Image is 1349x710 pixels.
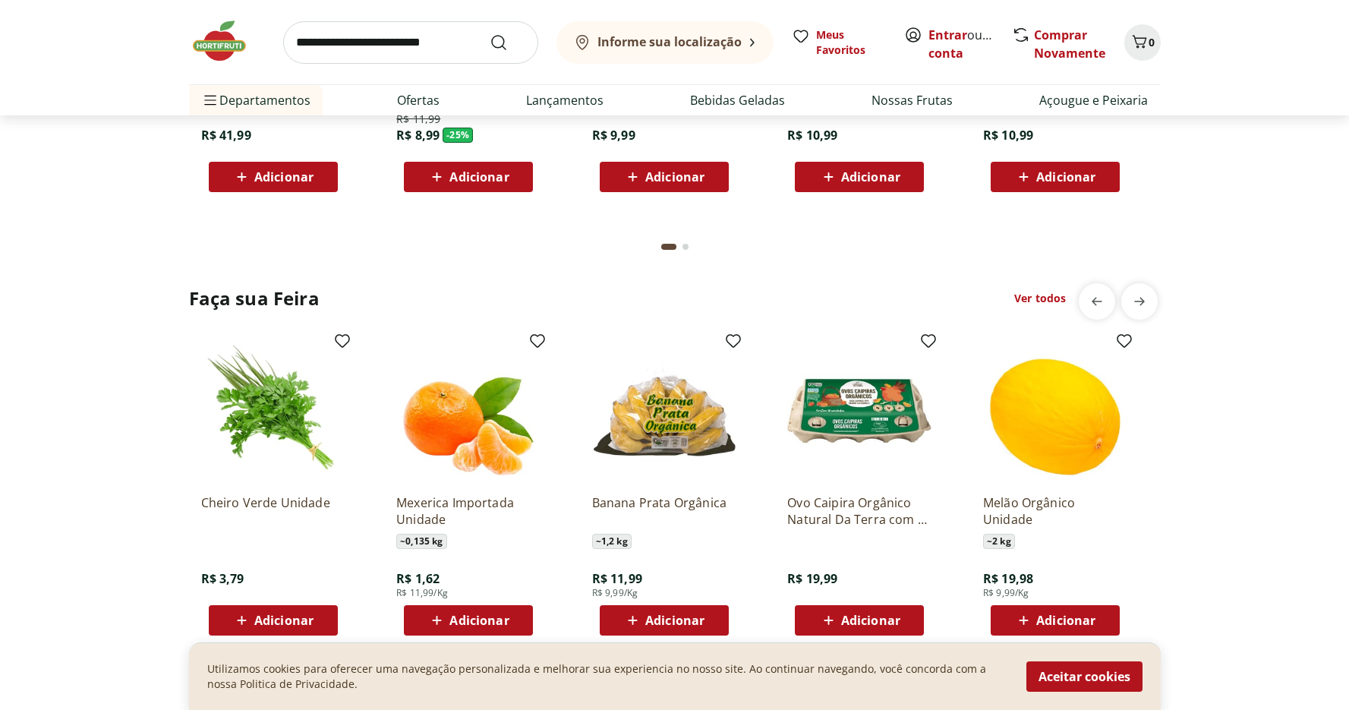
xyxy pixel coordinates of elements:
button: Adicionar [991,162,1120,192]
span: ou [928,26,996,62]
input: search [283,21,538,64]
span: ~ 1,2 kg [592,534,632,549]
button: Adicionar [991,605,1120,636]
span: R$ 10,99 [983,127,1033,144]
a: Mexerica Importada Unidade [396,494,541,528]
a: Banana Prata Orgânica [592,494,736,528]
span: R$ 11,99 [592,570,642,587]
button: Submit Search [490,33,526,52]
span: R$ 9,99/Kg [592,587,638,599]
a: Criar conta [928,27,1012,62]
span: Adicionar [1036,614,1095,626]
span: R$ 3,79 [201,570,244,587]
span: Adicionar [449,614,509,626]
img: Hortifruti [189,18,265,64]
a: Entrar [928,27,967,43]
a: Melão Orgânico Unidade [983,494,1127,528]
span: R$ 41,99 [201,127,251,144]
span: Adicionar [254,614,314,626]
span: R$ 11,99 [396,112,440,127]
a: Cheiro Verde Unidade [201,494,345,528]
span: Adicionar [645,614,704,626]
span: Meus Favoritos [816,27,886,58]
span: R$ 1,62 [396,570,440,587]
button: Adicionar [795,605,924,636]
span: R$ 11,99/Kg [396,587,448,599]
button: previous [1079,283,1115,320]
button: Adicionar [209,162,338,192]
a: Açougue e Peixaria [1039,91,1148,109]
span: R$ 9,99 [592,127,635,144]
a: Bebidas Geladas [690,91,785,109]
button: Adicionar [600,162,729,192]
span: 0 [1149,35,1155,49]
img: Banana Prata Orgânica [592,338,736,482]
span: Departamentos [201,82,310,118]
a: Comprar Novamente [1034,27,1105,62]
a: Lançamentos [526,91,604,109]
button: Adicionar [209,605,338,636]
h2: Faça sua Feira [189,286,320,311]
button: next [1121,283,1158,320]
span: - 25 % [443,128,473,143]
a: Nossas Frutas [871,91,953,109]
button: Adicionar [404,162,533,192]
button: Adicionar [795,162,924,192]
p: Utilizamos cookies para oferecer uma navegação personalizada e melhorar sua experiencia no nosso ... [207,661,1008,692]
button: Go to page 2 from fs-carousel [679,229,692,265]
span: R$ 8,99 [396,127,440,144]
button: Adicionar [404,605,533,636]
span: Adicionar [645,171,704,183]
span: Adicionar [841,614,900,626]
span: Adicionar [254,171,314,183]
span: R$ 10,99 [787,127,837,144]
a: Meus Favoritos [792,27,886,58]
button: Current page from fs-carousel [658,229,679,265]
img: Cheiro Verde Unidade [201,338,345,482]
span: ~ 0,135 kg [396,534,446,549]
img: Melão Orgânico Unidade [983,338,1127,482]
span: R$ 9,99/Kg [983,587,1029,599]
a: Ofertas [397,91,440,109]
a: Ver todos [1014,291,1066,306]
img: Mexerica Importada Unidade [396,338,541,482]
span: Adicionar [841,171,900,183]
span: Adicionar [449,171,509,183]
span: R$ 19,99 [787,570,837,587]
img: Ovo Caipira Orgânico Natural Da Terra com 10 unidade [787,338,931,482]
span: R$ 19,98 [983,570,1033,587]
a: Ovo Caipira Orgânico Natural Da Terra com 10 unidade [787,494,931,528]
button: Adicionar [600,605,729,636]
button: Carrinho [1124,24,1161,61]
b: Informe sua localização [597,33,742,50]
button: Aceitar cookies [1026,661,1143,692]
button: Informe sua localização [556,21,774,64]
button: Menu [201,82,219,118]
span: Adicionar [1036,171,1095,183]
span: ~ 2 kg [983,534,1015,549]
